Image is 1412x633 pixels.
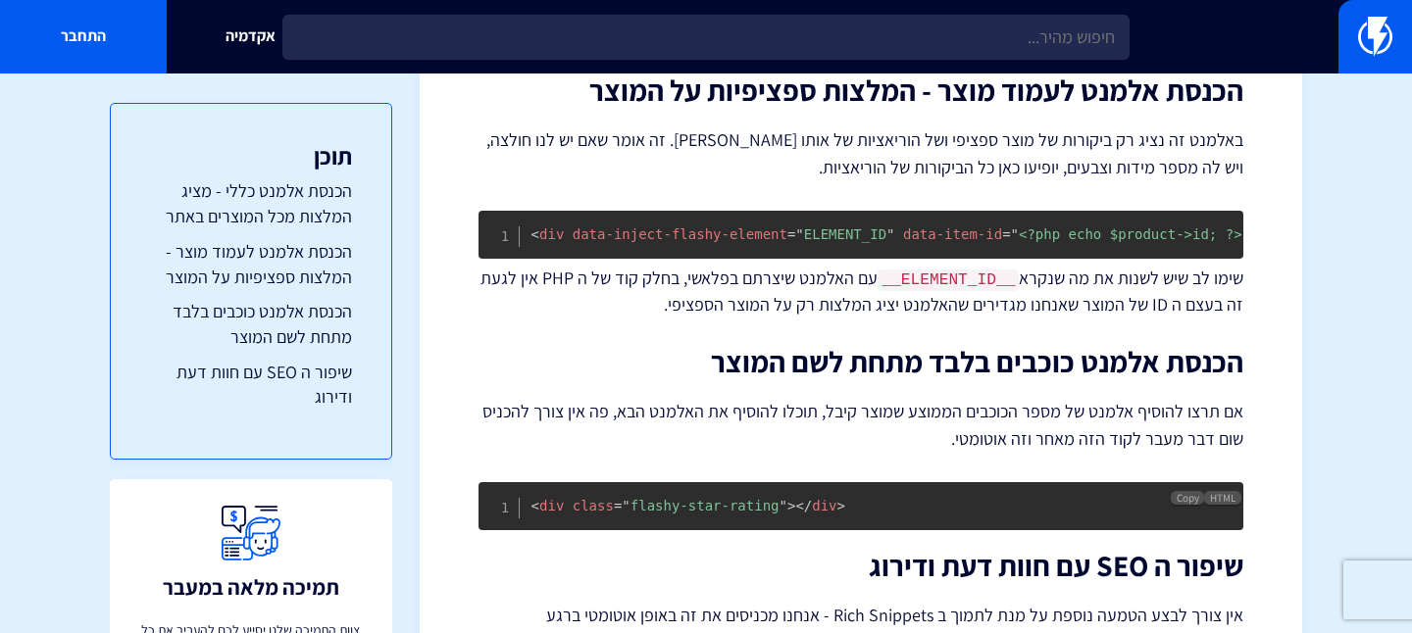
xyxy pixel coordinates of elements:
span: Copy [1177,491,1199,505]
span: HTML [1204,491,1240,505]
span: < [531,498,539,513]
span: = [614,498,622,513]
h2: שיפור ה SEO עם חוות דעת ודירוג [479,550,1243,582]
span: ELEMENT_ID [787,226,895,242]
span: <?php echo $product->id; ?> [1002,226,1250,242]
a: שיפור ה SEO עם חוות דעת ודירוג [150,360,352,410]
p: אם תרצו להוסיף אלמנט של מספר הכוכבים הממוצע שמוצר קיבל, תוכלו להוסיף את האלמנט הבא, פה אין צורך ל... [479,398,1243,453]
p: שימו לב שיש לשנות את מה שנקרא עם האלמנט שיצרתם בפלאשי, בחלק קוד של ה PHP אין לגעת זה בעצם ה ID של... [479,266,1243,317]
span: </ [795,498,812,513]
span: " [780,498,787,513]
span: > [837,498,845,513]
h3: תוכן [150,143,352,169]
a: הכנסת אלמנט כוכבים בלבד מתחת לשם המוצר [150,299,352,349]
span: data-inject-flashy-element [573,226,787,242]
span: = [1002,226,1010,242]
a: הכנסת אלמנט לעמוד מוצר - המלצות ספציפיות על המוצר [150,239,352,289]
span: > [787,498,795,513]
a: הכנסת אלמנט כללי - מציג המלצות מכל המוצרים באתר [150,178,352,228]
span: " [886,226,894,242]
span: < [531,226,539,242]
h2: הכנסת אלמנט כוכבים בלבד מתחת לשם המוצר [479,346,1243,378]
span: = [787,226,795,242]
span: div [531,498,565,513]
input: חיפוש מהיר... [282,15,1130,60]
span: div [795,498,836,513]
h2: הכנסת אלמנט לעמוד מוצר - המלצות ספציפיות על המוצר [479,74,1243,107]
span: " [1011,226,1019,242]
span: " [622,498,630,513]
p: באלמנט זה נציג רק ביקורות של מוצר ספציפי ושל הוריאציות של אותו [PERSON_NAME]. זה אומר שאם יש לנו ... [479,126,1243,181]
span: div [531,226,565,242]
button: Copy [1171,491,1204,505]
code: __ELEMENT_ID__ [878,269,1019,291]
h3: תמיכה מלאה במעבר [163,575,339,599]
span: data-item-id [903,226,1002,242]
span: " [795,226,803,242]
span: flashy-star-rating [614,498,787,513]
span: class [573,498,614,513]
span: " [1242,226,1250,242]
